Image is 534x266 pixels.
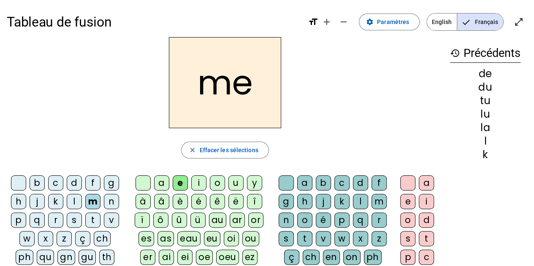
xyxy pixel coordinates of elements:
[279,231,294,246] div: s
[297,212,312,228] div: o
[67,175,82,191] div: d
[30,175,45,191] div: b
[48,194,63,209] div: k
[11,212,26,228] div: p
[335,13,352,30] button: Diminuer la taille de la police
[190,212,206,228] div: ü
[297,231,312,246] div: t
[19,231,35,246] div: w
[38,231,53,246] div: x
[136,194,151,209] div: à
[104,194,119,209] div: n
[85,194,100,209] div: m
[297,175,312,191] div: a
[99,250,114,265] div: th
[303,250,320,265] div: ch
[450,109,520,119] div: lu
[57,250,75,265] div: gn
[514,17,524,27] mat-icon: open_in_full
[173,175,188,191] div: e
[210,175,225,191] div: o
[85,212,100,228] div: t
[377,17,409,27] span: Paramètres
[191,175,206,191] div: i
[427,13,457,30] span: English
[353,231,368,246] div: x
[318,13,335,30] button: Augmenter la taille de la police
[323,250,340,265] div: en
[353,194,368,209] div: l
[30,194,45,209] div: j
[242,231,259,246] div: ou
[247,175,262,191] div: y
[450,136,520,146] div: l
[400,250,415,265] div: p
[224,231,239,246] div: oi
[364,250,382,265] div: ph
[366,18,374,26] mat-icon: settings
[371,231,387,246] div: z
[242,250,258,265] div: ez
[334,212,350,228] div: p
[353,175,368,191] div: d
[191,194,206,209] div: é
[279,194,294,209] div: g
[316,194,331,209] div: j
[334,194,350,209] div: k
[371,194,387,209] div: m
[177,231,201,246] div: eau
[153,212,168,228] div: ô
[419,212,434,228] div: d
[216,250,239,265] div: oeu
[181,142,268,159] button: Effacer les sélections
[154,175,169,191] div: a
[135,212,150,228] div: ï
[67,212,82,228] div: s
[450,69,520,79] div: de
[371,212,387,228] div: r
[450,123,520,133] div: la
[30,212,45,228] div: q
[204,231,220,246] div: eu
[228,194,244,209] div: ë
[159,250,174,265] div: ai
[11,194,26,209] div: h
[67,194,82,209] div: l
[400,231,415,246] div: s
[371,175,387,191] div: f
[450,44,520,63] h3: Précédents
[334,175,350,191] div: c
[157,231,174,246] div: as
[334,231,350,246] div: w
[248,212,263,228] div: or
[450,82,520,92] div: du
[173,194,188,209] div: è
[57,231,72,246] div: z
[343,250,361,265] div: on
[419,175,434,191] div: a
[279,212,294,228] div: n
[316,231,331,246] div: v
[196,250,213,265] div: oe
[450,48,460,58] mat-icon: history
[457,13,503,30] span: Français
[7,8,301,35] h1: Tableau de fusion
[284,250,299,265] div: ç
[138,231,154,246] div: es
[75,231,90,246] div: ç
[209,212,226,228] div: au
[48,175,63,191] div: c
[169,37,281,128] h2: me
[316,212,331,228] div: é
[140,250,155,265] div: er
[199,145,258,155] span: Effacer les sélections
[426,13,504,31] mat-button-toggle-group: Language selection
[400,194,415,209] div: e
[419,250,434,265] div: c
[154,194,169,209] div: â
[419,231,434,246] div: t
[79,250,96,265] div: gu
[172,212,187,228] div: û
[339,17,349,27] mat-icon: remove
[104,175,119,191] div: g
